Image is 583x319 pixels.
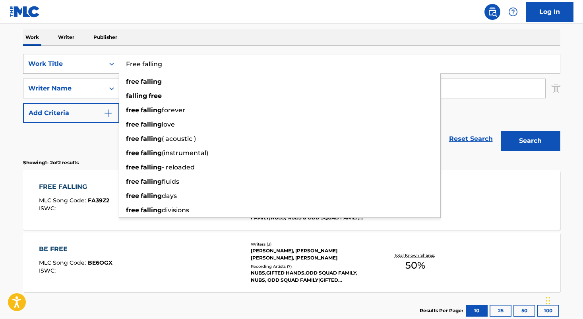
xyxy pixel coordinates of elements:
img: Delete Criterion [552,79,560,98]
strong: falling [141,163,162,171]
span: forever [162,106,185,114]
strong: falling [126,92,147,100]
div: Help [505,4,521,20]
strong: free [126,135,139,142]
strong: falling [141,135,162,142]
button: Add Criteria [23,103,119,123]
img: help [508,7,518,17]
strong: free [126,178,139,185]
button: 10 [466,305,488,317]
span: MLC Song Code : [39,197,88,204]
div: Work Title [28,59,100,69]
span: (instrumental) [162,149,208,157]
strong: free [126,78,139,85]
iframe: Chat Widget [543,281,583,319]
a: FREE FALLINGMLC Song Code:FA39Z2ISWC:Writers (2)[PERSON_NAME] [PERSON_NAME], [PERSON_NAME] [PERSO... [23,170,560,230]
div: FREE FALLING [39,182,109,192]
strong: falling [141,192,162,200]
p: Publisher [91,29,120,46]
strong: free [126,206,139,214]
button: 25 [490,305,511,317]
p: Results Per Page: [420,307,465,314]
span: - reloaded [162,163,195,171]
strong: free [149,92,162,100]
a: BE FREEMLC Song Code:BE6OGXISWC:Writers (3)[PERSON_NAME], [PERSON_NAME] [PERSON_NAME], [PERSON_NA... [23,233,560,292]
strong: free [126,163,139,171]
strong: free [126,106,139,114]
button: 100 [537,305,559,317]
button: 50 [513,305,535,317]
form: Search Form [23,54,560,155]
strong: free [126,149,139,157]
strong: free [126,192,139,200]
span: ( acoustic ) [162,135,196,142]
p: Work [23,29,41,46]
img: 9d2ae6d4665cec9f34b9.svg [103,108,113,118]
span: MLC Song Code : [39,259,88,266]
strong: falling [141,106,162,114]
span: fluids [162,178,179,185]
div: [PERSON_NAME], [PERSON_NAME] [PERSON_NAME], [PERSON_NAME] [251,247,371,261]
strong: free [126,121,139,128]
img: search [488,7,497,17]
strong: falling [141,149,162,157]
span: 50 % [405,258,425,273]
div: Writers ( 3 ) [251,241,371,247]
button: Search [501,131,560,151]
strong: falling [141,178,162,185]
strong: falling [141,206,162,214]
a: Reset Search [445,130,497,148]
div: Recording Artists ( 7 ) [251,263,371,269]
a: Public Search [484,4,500,20]
p: Total Known Shares: [394,252,437,258]
span: ISWC : [39,205,58,212]
div: Writer Name [28,84,100,93]
a: Log In [526,2,573,22]
div: NUBS,GIFTED HANDS,ODD SQUAD FAMILY, NUBS, ODD SQUAD FAMILY|GIFTED HANDS|NUBS, NUBS, GIFTED HANDS,... [251,269,371,284]
span: BE6OGX [88,259,112,266]
strong: falling [141,78,162,85]
p: Writer [56,29,77,46]
span: FA39Z2 [88,197,109,204]
span: days [162,192,177,200]
strong: falling [141,121,162,128]
div: Drag [546,289,550,313]
p: Showing 1 - 2 of 2 results [23,159,79,166]
span: ISWC : [39,267,58,274]
span: divisions [162,206,189,214]
img: MLC Logo [10,6,40,17]
span: love [162,121,175,128]
div: BE FREE [39,244,112,254]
